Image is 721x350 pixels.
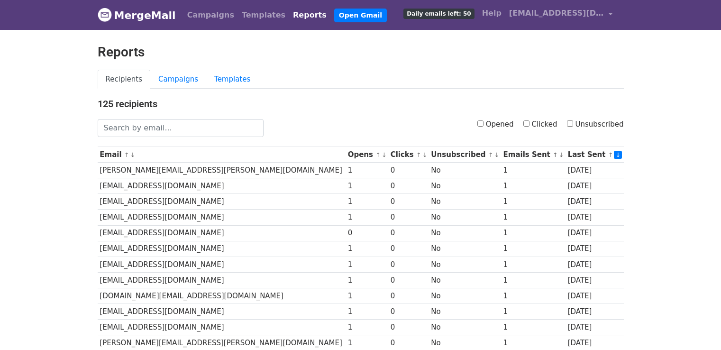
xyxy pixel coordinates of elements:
td: No [429,272,501,288]
a: ↓ [494,151,500,158]
td: 0 [388,225,429,241]
td: 1 [346,320,388,335]
td: 1 [346,288,388,304]
th: Clicks [388,147,429,163]
td: 1 [346,178,388,194]
span: Daily emails left: 50 [403,9,474,19]
td: [DATE] [566,257,624,272]
th: Email [98,147,346,163]
td: 1 [501,241,566,257]
td: [DATE] [566,288,624,304]
a: Campaigns [150,70,206,89]
td: 0 [388,163,429,178]
th: Opens [346,147,388,163]
td: 0 [346,225,388,241]
td: 0 [388,194,429,210]
td: No [429,241,501,257]
td: 1 [501,225,566,241]
td: No [429,210,501,225]
td: [EMAIL_ADDRESS][DOMAIN_NAME] [98,210,346,225]
td: [EMAIL_ADDRESS][DOMAIN_NAME] [98,241,346,257]
a: Reports [289,6,330,25]
td: [EMAIL_ADDRESS][DOMAIN_NAME] [98,194,346,210]
td: [DATE] [566,241,624,257]
th: Unsubscribed [429,147,501,163]
td: 0 [388,210,429,225]
a: Campaigns [183,6,238,25]
th: Emails Sent [501,147,566,163]
td: 1 [346,304,388,320]
td: 0 [388,241,429,257]
a: ↓ [130,151,136,158]
td: No [429,257,501,272]
input: Unsubscribed [567,120,573,127]
td: 1 [501,320,566,335]
td: [DATE] [566,225,624,241]
a: ↓ [614,151,622,159]
td: No [429,178,501,194]
a: ↓ [382,151,387,158]
td: 1 [501,288,566,304]
a: Daily emails left: 50 [400,4,478,23]
td: [DATE] [566,272,624,288]
td: [PERSON_NAME][EMAIL_ADDRESS][PERSON_NAME][DOMAIN_NAME] [98,163,346,178]
td: [DATE] [566,210,624,225]
td: 1 [501,304,566,320]
td: No [429,320,501,335]
a: ↑ [416,151,421,158]
td: 0 [388,272,429,288]
input: Clicked [523,120,529,127]
label: Opened [477,119,514,130]
td: [EMAIL_ADDRESS][DOMAIN_NAME] [98,272,346,288]
td: [DATE] [566,320,624,335]
span: [EMAIL_ADDRESS][DOMAIN_NAME] [509,8,604,19]
td: 0 [388,178,429,194]
label: Clicked [523,119,557,130]
a: ↑ [553,151,558,158]
td: [EMAIL_ADDRESS][DOMAIN_NAME] [98,304,346,320]
td: 1 [346,272,388,288]
td: 0 [388,304,429,320]
td: No [429,304,501,320]
td: [DATE] [566,178,624,194]
td: No [429,288,501,304]
td: [DOMAIN_NAME][EMAIL_ADDRESS][DOMAIN_NAME] [98,288,346,304]
td: 1 [501,272,566,288]
td: 1 [346,194,388,210]
td: 0 [388,288,429,304]
a: ↑ [375,151,381,158]
td: 1 [501,194,566,210]
a: ↑ [608,151,613,158]
td: [EMAIL_ADDRESS][DOMAIN_NAME] [98,257,346,272]
a: Templates [238,6,289,25]
td: 1 [346,210,388,225]
a: ↓ [422,151,428,158]
a: Templates [206,70,258,89]
td: 1 [346,163,388,178]
td: 1 [501,210,566,225]
a: ↑ [488,151,493,158]
a: Help [478,4,505,23]
td: 0 [388,257,429,272]
a: MergeMail [98,5,176,25]
td: No [429,225,501,241]
a: ↑ [124,151,129,158]
td: 1 [346,257,388,272]
td: No [429,163,501,178]
td: [EMAIL_ADDRESS][DOMAIN_NAME] [98,178,346,194]
a: ↓ [559,151,564,158]
td: 1 [501,257,566,272]
input: Search by email... [98,119,264,137]
td: 1 [346,241,388,257]
a: Open Gmail [334,9,387,22]
h2: Reports [98,44,624,60]
td: [DATE] [566,304,624,320]
td: [DATE] [566,163,624,178]
td: 0 [388,320,429,335]
input: Opened [477,120,484,127]
img: MergeMail logo [98,8,112,22]
h4: 125 recipients [98,98,624,110]
td: [EMAIL_ADDRESS][DOMAIN_NAME] [98,225,346,241]
td: [DATE] [566,194,624,210]
th: Last Sent [566,147,624,163]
